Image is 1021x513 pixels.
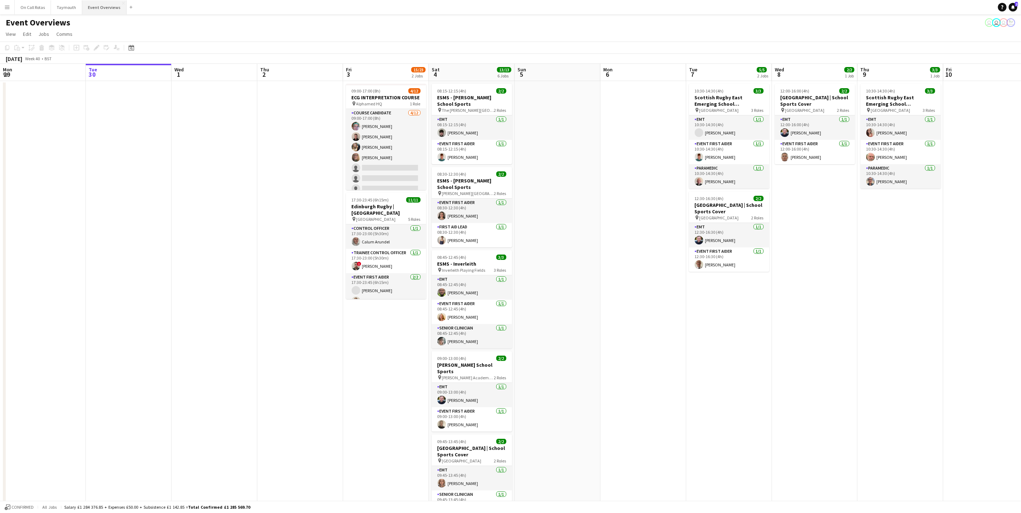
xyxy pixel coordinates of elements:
a: View [3,29,19,39]
span: 5 [516,70,526,79]
h1: Event Overviews [6,17,70,28]
app-job-card: 10:30-14:30 (4h)3/3Scottish Rugby East Emerging School Championships | Newbattle [GEOGRAPHIC_DATA... [689,84,769,189]
div: BST [45,56,52,61]
app-card-role: Event First Aider1/110:30-14:30 (4h)[PERSON_NAME] [689,140,769,164]
app-job-card: 08:15-12:15 (4h)2/2ESMS - [PERSON_NAME] School Sports The [PERSON_NAME][GEOGRAPHIC_DATA]2 RolesEM... [432,84,512,164]
span: [PERSON_NAME] Academy Playing Fields [442,375,494,380]
app-card-role: EMT1/112:00-16:00 (4h)[PERSON_NAME] [775,115,855,140]
span: Tue [89,66,97,73]
app-card-role: Control Officer1/117:30-23:00 (5h30m)Calum Arundel [346,224,426,249]
h3: ESMS - Inverleith [432,261,512,267]
span: [GEOGRAPHIC_DATA] [785,108,825,113]
span: 2 Roles [751,215,764,220]
span: 3/3 [930,67,940,72]
span: 6 [602,70,613,79]
app-job-card: 12:30-16:30 (4h)2/2[GEOGRAPHIC_DATA] | School Sports Cover [GEOGRAPHIC_DATA]2 RolesEMT1/112:30-16... [689,191,769,272]
button: Confirmed [4,503,35,511]
h3: [PERSON_NAME] School Sports [432,362,512,375]
app-job-card: 08:45-12:45 (4h)3/3ESMS - Inverleith Inverleith Playing Fields3 RolesEMT1/108:45-12:45 (4h)[PERSO... [432,250,512,348]
app-card-role: EMT1/108:45-12:45 (4h)[PERSON_NAME] [432,275,512,300]
app-card-role: EMT1/109:00-13:00 (4h)[PERSON_NAME] [432,383,512,407]
h3: ESMS - [PERSON_NAME] School Sports [432,177,512,190]
span: 3/3 [496,255,506,260]
span: [GEOGRAPHIC_DATA] [442,458,482,464]
app-job-card: 10:30-14:30 (4h)3/3Scottish Rugby East Emerging School Championships | [GEOGRAPHIC_DATA] [GEOGRAP... [861,84,941,189]
span: 9 [860,70,870,79]
span: 15/23 [411,67,426,72]
a: 2 [1009,3,1017,11]
span: Comms [56,31,72,37]
span: 2 Roles [494,458,506,464]
span: 09:00-13:00 (4h) [437,356,467,361]
app-card-role: Event First Aider1/108:15-12:15 (4h)[PERSON_NAME] [432,140,512,164]
span: 2 Roles [494,108,506,113]
span: 29 [2,70,12,79]
span: 11/11 [406,197,421,203]
span: 17:30-23:45 (6h15m) [352,197,389,203]
span: Week 40 [24,56,42,61]
span: ! [357,262,361,266]
app-user-avatar: Operations Team [992,18,1001,27]
h3: ESMS - [PERSON_NAME] School Sports [432,94,512,107]
a: Edit [20,29,34,39]
span: 2 Roles [837,108,849,113]
app-job-card: 17:30-23:45 (6h15m)11/11Edinburgh Rugby | [GEOGRAPHIC_DATA] [GEOGRAPHIC_DATA]5 RolesControl Offic... [346,193,426,299]
span: 5/5 [757,67,767,72]
h3: Edinburgh Rugby | [GEOGRAPHIC_DATA] [346,203,426,216]
span: Jobs [38,31,49,37]
span: Tue [689,66,697,73]
h3: Scottish Rugby East Emerging School Championships | Newbattle [689,94,769,107]
div: 6 Jobs [497,73,511,79]
app-card-role: Event First Aider2/217:30-23:45 (6h15m)[PERSON_NAME][PERSON_NAME] [346,273,426,308]
span: 08:45-12:45 (4h) [437,255,467,260]
span: Mon [603,66,613,73]
span: 2/2 [844,67,854,72]
span: 10:30-14:30 (4h) [866,88,895,94]
app-card-role: Event First Aider1/110:30-14:30 (4h)[PERSON_NAME] [861,140,941,164]
app-card-role: Event First Aider1/109:00-13:00 (4h)[PERSON_NAME] [432,407,512,432]
div: [DATE] [6,55,22,62]
span: 4/12 [408,88,421,94]
span: Thu [260,66,269,73]
app-job-card: 12:00-16:00 (4h)2/2[GEOGRAPHIC_DATA] | School Sports Cover [GEOGRAPHIC_DATA]2 RolesEMT1/112:00-16... [775,84,855,164]
span: Fri [946,66,952,73]
app-card-role: Course Candidate4/1209:00-17:00 (8h)[PERSON_NAME][PERSON_NAME][PERSON_NAME][PERSON_NAME] [346,109,426,248]
span: 4 [431,70,440,79]
app-card-role: Event First Aider1/112:30-16:30 (4h)[PERSON_NAME] [689,247,769,272]
app-card-role: Event First Aider1/112:00-16:00 (4h)[PERSON_NAME] [775,140,855,164]
span: The [PERSON_NAME][GEOGRAPHIC_DATA] [442,108,494,113]
span: [PERSON_NAME][GEOGRAPHIC_DATA] [442,191,494,196]
button: On Call Rotas [15,0,51,14]
span: 13/13 [497,67,511,72]
span: Edit [23,31,31,37]
app-card-role: EMT1/110:30-14:30 (4h)[PERSON_NAME] [861,115,941,140]
span: 08:30-12:30 (4h) [437,171,467,177]
div: 1 Job [845,73,854,79]
span: Sun [517,66,526,73]
span: 10:30-14:30 (4h) [695,88,724,94]
span: 1 [173,70,184,79]
span: Inverleith Playing Fields [442,267,486,273]
span: 2/2 [496,88,506,94]
div: 1 Job [931,73,940,79]
span: 2/2 [839,88,849,94]
app-user-avatar: Operations Team [999,18,1008,27]
span: 10 [945,70,952,79]
span: [GEOGRAPHIC_DATA] [699,215,739,220]
span: 2 [1015,2,1018,6]
app-card-role: EMT1/108:15-12:15 (4h)[PERSON_NAME] [432,115,512,140]
span: 2/2 [496,171,506,177]
span: 12:00-16:00 (4h) [781,88,810,94]
span: [GEOGRAPHIC_DATA] [356,217,396,222]
span: 3 [345,70,352,79]
span: 2 Roles [494,191,506,196]
span: 2/2 [754,196,764,201]
span: 5 Roles [408,217,421,222]
button: Event Overviews [82,0,127,14]
app-card-role: Event First Aider1/108:30-12:30 (4h)[PERSON_NAME] [432,199,512,223]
